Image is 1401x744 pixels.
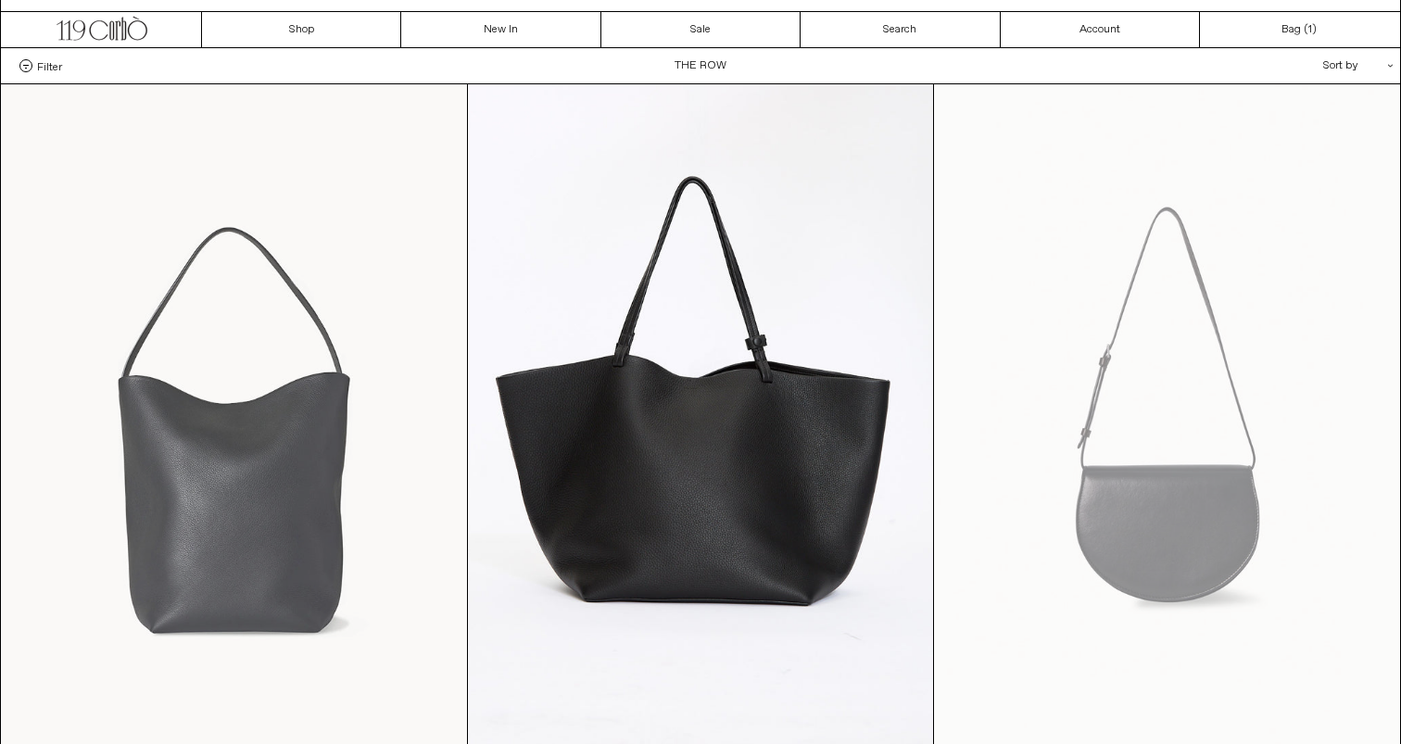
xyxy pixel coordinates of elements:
[1308,21,1317,38] span: )
[1200,12,1399,47] a: Bag ()
[1215,48,1382,83] div: Sort by
[801,12,1000,47] a: Search
[601,12,801,47] a: Sale
[37,59,62,72] span: Filter
[202,12,401,47] a: Shop
[1308,22,1312,37] span: 1
[401,12,600,47] a: New In
[1001,12,1200,47] a: Account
